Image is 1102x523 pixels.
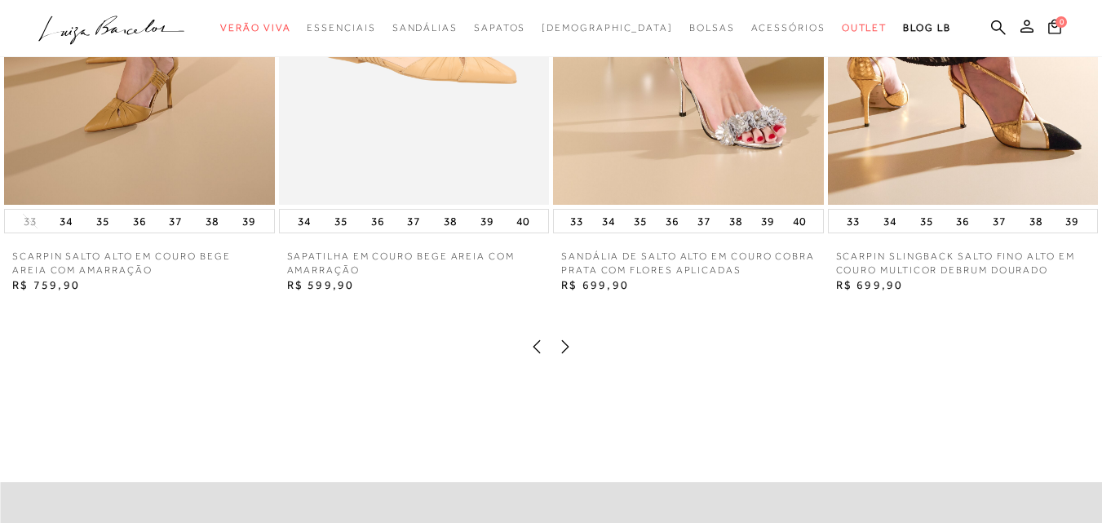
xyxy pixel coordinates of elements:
[693,210,715,233] button: 37
[756,210,779,233] button: 39
[1043,18,1066,40] button: 0
[951,210,974,233] button: 36
[279,250,550,277] a: SAPATILHA EM COURO BEGE AREIA COM AMARRAÇÃO
[629,210,652,233] button: 35
[128,210,151,233] button: 36
[287,278,355,291] span: R$ 599,90
[237,210,260,233] button: 39
[307,22,375,33] span: Essenciais
[220,13,290,43] a: noSubCategoriesText
[1060,210,1083,233] button: 39
[402,210,425,233] button: 37
[220,22,290,33] span: Verão Viva
[511,210,534,233] button: 40
[561,278,629,291] span: R$ 699,90
[903,13,950,43] a: BLOG LB
[842,22,887,33] span: Outlet
[565,210,588,233] button: 33
[476,210,498,233] button: 39
[724,210,747,233] button: 38
[1025,210,1047,233] button: 38
[366,210,389,233] button: 36
[689,22,735,33] span: Bolsas
[330,210,352,233] button: 35
[842,210,865,233] button: 33
[1056,16,1067,28] span: 0
[19,214,42,229] button: 33
[542,13,673,43] a: noSubCategoriesText
[201,210,223,233] button: 38
[597,210,620,233] button: 34
[91,210,114,233] button: 35
[392,22,458,33] span: Sandálias
[661,210,684,233] button: 36
[439,210,462,233] button: 38
[542,22,673,33] span: [DEMOGRAPHIC_DATA]
[903,22,950,33] span: BLOG LB
[751,22,825,33] span: Acessórios
[12,278,80,291] span: R$ 759,90
[392,13,458,43] a: noSubCategoriesText
[553,250,824,277] a: SANDÁLIA DE SALTO ALTO EM COURO COBRA PRATA COM FLORES APLICADAS
[836,278,904,291] span: R$ 699,90
[751,13,825,43] a: noSubCategoriesText
[842,13,887,43] a: noSubCategoriesText
[879,210,901,233] button: 34
[293,210,316,233] button: 34
[474,13,525,43] a: noSubCategoriesText
[164,210,187,233] button: 37
[915,210,938,233] button: 35
[788,210,811,233] button: 40
[689,13,735,43] a: noSubCategoriesText
[828,250,1099,277] a: SCARPIN SLINGBACK SALTO FINO ALTO EM COURO MULTICOR DEBRUM DOURADO
[4,250,275,277] a: SCARPIN SALTO ALTO EM COURO BEGE AREIA COM AMARRAÇÃO
[988,210,1011,233] button: 37
[474,22,525,33] span: Sapatos
[307,13,375,43] a: noSubCategoriesText
[55,210,77,233] button: 34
